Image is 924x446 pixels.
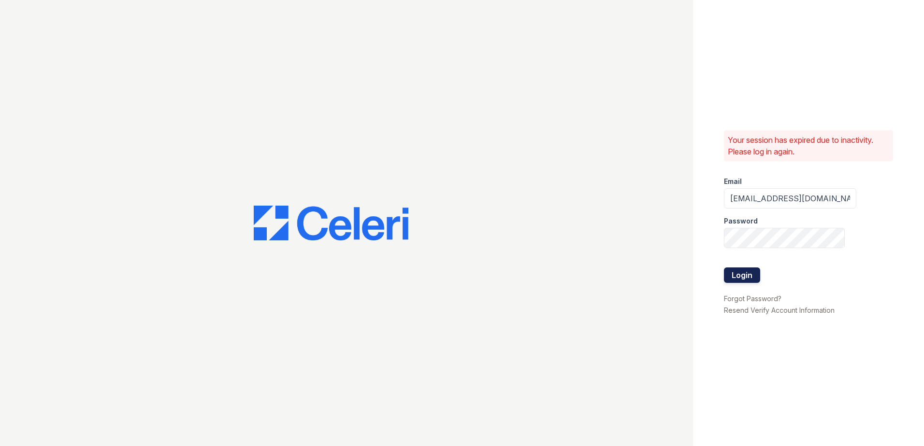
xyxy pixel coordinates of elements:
[728,134,889,157] p: Your session has expired due to inactivity. Please log in again.
[724,267,760,283] button: Login
[254,206,408,240] img: CE_Logo_Blue-a8612792a0a2168367f1c8372b55b34899dd931a85d93a1a3d3e32e68fde9ad4.png
[724,294,781,303] a: Forgot Password?
[724,306,835,314] a: Resend Verify Account Information
[724,177,742,186] label: Email
[724,216,758,226] label: Password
